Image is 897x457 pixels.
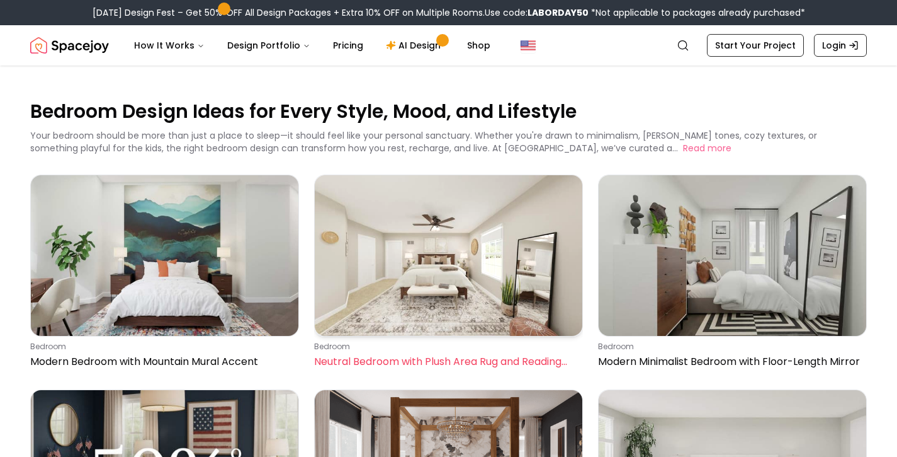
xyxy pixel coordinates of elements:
[30,33,109,58] img: Spacejoy Logo
[527,6,589,19] b: LABORDAY50
[598,354,862,369] p: Modern Minimalist Bedroom with Floor-Length Mirror
[217,33,320,58] button: Design Portfolio
[521,38,536,53] img: United States
[30,354,294,369] p: Modern Bedroom with Mountain Mural Accent
[376,33,454,58] a: AI Design
[315,175,582,336] img: Neutral Bedroom with Plush Area Rug and Reading Nook
[598,342,862,352] p: bedroom
[30,98,867,124] p: Bedroom Design Ideas for Every Style, Mood, and Lifestyle
[683,142,731,154] button: Read more
[314,342,578,352] p: bedroom
[314,175,583,374] a: Neutral Bedroom with Plush Area Rug and Reading NookbedroomNeutral Bedroom with Plush Area Rug an...
[707,34,804,57] a: Start Your Project
[30,342,294,352] p: bedroom
[314,354,578,369] p: Neutral Bedroom with Plush Area Rug and Reading Nook
[814,34,867,57] a: Login
[599,175,866,336] img: Modern Minimalist Bedroom with Floor-Length Mirror
[93,6,805,19] div: [DATE] Design Fest – Get 50% OFF All Design Packages + Extra 10% OFF on Multiple Rooms.
[485,6,589,19] span: Use code:
[30,175,299,374] a: Modern Bedroom with Mountain Mural AccentbedroomModern Bedroom with Mountain Mural Accent
[457,33,500,58] a: Shop
[124,33,215,58] button: How It Works
[598,175,867,374] a: Modern Minimalist Bedroom with Floor-Length MirrorbedroomModern Minimalist Bedroom with Floor-Len...
[124,33,500,58] nav: Main
[589,6,805,19] span: *Not applicable to packages already purchased*
[30,129,817,154] p: Your bedroom should be more than just a place to sleep—it should feel like your personal sanctuar...
[323,33,373,58] a: Pricing
[31,175,298,336] img: Modern Bedroom with Mountain Mural Accent
[30,33,109,58] a: Spacejoy
[30,25,867,66] nav: Global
